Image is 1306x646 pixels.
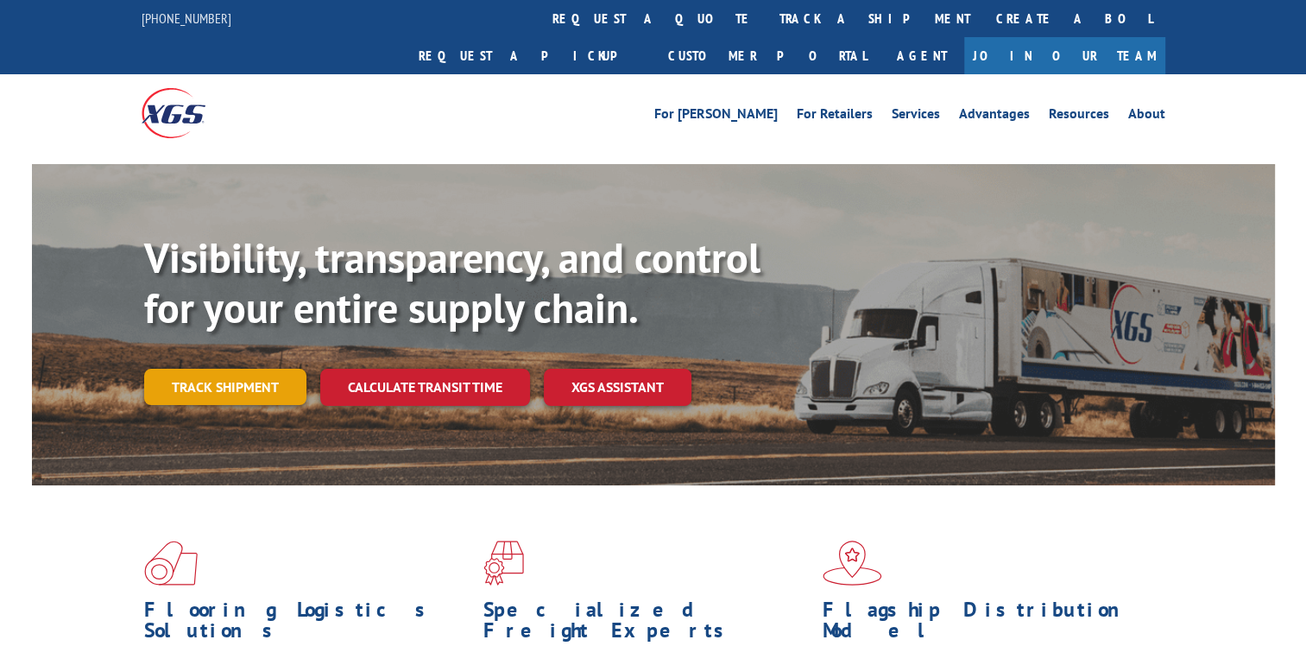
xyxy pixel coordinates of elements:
[959,107,1030,126] a: Advantages
[892,107,940,126] a: Services
[144,541,198,586] img: xgs-icon-total-supply-chain-intelligence-red
[880,37,964,74] a: Agent
[142,9,231,27] a: [PHONE_NUMBER]
[655,37,880,74] a: Customer Portal
[1049,107,1109,126] a: Resources
[144,231,760,334] b: Visibility, transparency, and control for your entire supply chain.
[964,37,1165,74] a: Join Our Team
[144,369,306,405] a: Track shipment
[797,107,873,126] a: For Retailers
[544,369,691,406] a: XGS ASSISTANT
[654,107,778,126] a: For [PERSON_NAME]
[483,541,524,586] img: xgs-icon-focused-on-flooring-red
[406,37,655,74] a: Request a pickup
[823,541,882,586] img: xgs-icon-flagship-distribution-model-red
[1128,107,1165,126] a: About
[320,369,530,406] a: Calculate transit time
